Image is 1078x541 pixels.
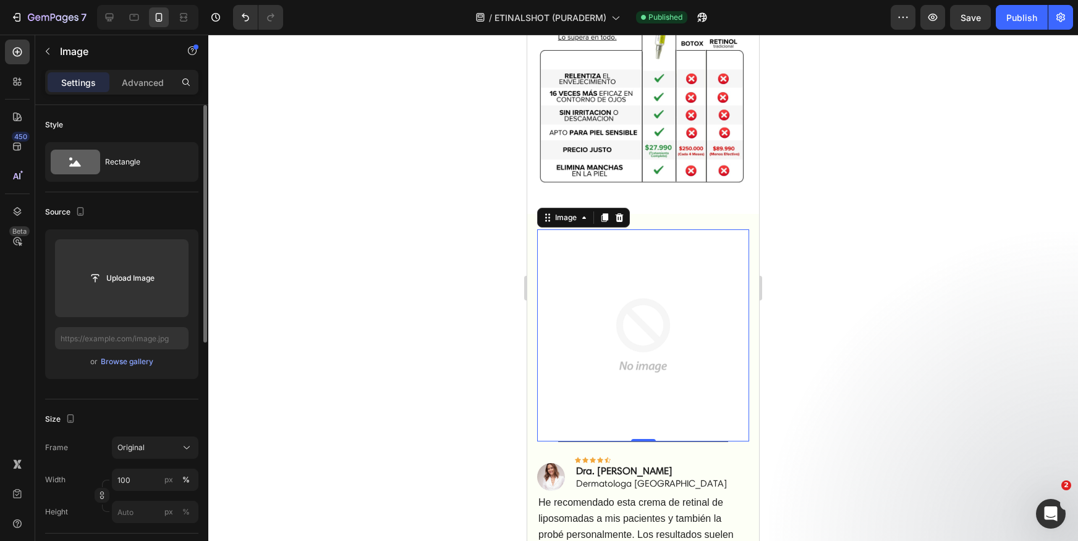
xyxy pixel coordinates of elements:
div: 450 [12,132,30,142]
button: Save [950,5,991,30]
div: Rectangle [105,148,180,176]
button: px [179,505,193,519]
p: Settings [61,76,96,89]
div: Size [45,411,78,428]
input: https://example.com/image.jpg [55,327,189,349]
button: Publish [996,5,1048,30]
input: px% [112,501,198,523]
div: % [182,474,190,485]
span: Save [961,12,981,23]
button: 7 [5,5,92,30]
strong: Dra. [PERSON_NAME] [49,430,145,442]
img: image_demo.jpg [10,195,222,407]
div: Style [45,119,63,130]
p: 7 [81,10,87,25]
button: px [179,472,193,487]
span: / [489,11,492,24]
img: Alt Image [10,428,38,456]
p: Advanced [122,76,164,89]
p: Image [60,44,165,59]
div: px [164,474,173,485]
span: Original [117,442,145,453]
div: Source [45,204,88,221]
span: 2 [1061,480,1071,490]
iframe: Design area [527,35,759,541]
button: Original [112,437,198,459]
div: Undo/Redo [233,5,283,30]
button: Browse gallery [100,356,154,368]
div: px [164,506,173,518]
input: px% [112,469,198,491]
label: Width [45,474,66,485]
div: Beta [9,226,30,236]
span: or [90,354,98,369]
span: ETINALSHOT (PURADERM) [494,11,606,24]
div: Image [25,177,52,189]
div: Browse gallery [101,356,153,367]
label: Height [45,506,68,518]
div: % [182,506,190,518]
span: Published [648,12,682,23]
button: % [161,505,176,519]
iframe: Intercom live chat [1036,499,1066,529]
label: Frame [45,442,68,453]
button: Upload Image [79,267,165,289]
span: Dermatologa [GEOGRAPHIC_DATA] [49,443,200,454]
button: % [161,472,176,487]
div: Publish [1006,11,1037,24]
